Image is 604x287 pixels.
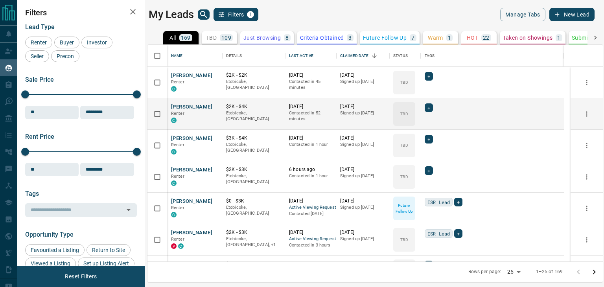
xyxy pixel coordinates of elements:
[428,35,443,40] p: Warm
[503,35,553,40] p: Taken on Showings
[25,190,39,197] span: Tags
[78,258,134,269] div: Set up Listing Alert
[25,244,85,256] div: Favourited a Listing
[454,198,462,206] div: +
[340,103,385,110] p: [DATE]
[427,167,430,175] span: +
[340,261,385,267] p: [DATE]
[171,166,212,174] button: [PERSON_NAME]
[289,103,332,110] p: [DATE]
[123,204,134,215] button: Open
[28,260,73,267] span: Viewed a Listing
[87,244,131,256] div: Return to Site
[340,236,385,242] p: Signed up [DATE]
[289,242,332,248] p: Contacted in 3 hours
[425,261,433,269] div: +
[171,149,177,155] div: condos.ca
[500,8,545,21] button: Manage Tabs
[81,37,112,48] div: Investor
[226,45,242,67] div: Details
[581,234,593,246] button: more
[348,35,352,40] p: 3
[393,45,408,67] div: Status
[504,266,523,278] div: 25
[226,261,281,267] p: $2K - $3K
[226,110,281,122] p: Etobicoke, [GEOGRAPHIC_DATA]
[214,8,259,21] button: Filters1
[427,198,450,206] span: ISR Lead
[171,79,184,85] span: Renter
[586,264,602,280] button: Go to next page
[171,243,177,249] div: property.ca
[289,110,332,122] p: Contacted in 52 minutes
[25,23,55,31] span: Lead Type
[336,45,389,67] div: Claimed Date
[340,166,385,173] p: [DATE]
[285,35,289,40] p: 8
[340,198,385,204] p: [DATE]
[171,198,212,205] button: [PERSON_NAME]
[171,229,212,237] button: [PERSON_NAME]
[581,202,593,214] button: more
[467,35,478,40] p: HOT
[289,142,332,148] p: Contacted in 1 hour
[226,229,281,236] p: $2K - $3K
[171,261,240,268] button: [PERSON_NAME] Motrunych
[289,72,332,79] p: [DATE]
[427,104,430,112] span: +
[289,211,332,217] p: Contacted [DATE]
[25,231,74,238] span: Opportunity Type
[400,111,408,117] p: TBD
[340,72,385,79] p: [DATE]
[60,270,102,283] button: Reset Filters
[425,135,433,143] div: +
[400,142,408,148] p: TBD
[581,77,593,88] button: more
[448,35,451,40] p: 1
[226,166,281,173] p: $2K - $3K
[198,9,210,20] button: search button
[427,261,430,269] span: +
[468,269,501,275] p: Rows per page:
[340,135,385,142] p: [DATE]
[171,174,184,179] span: Renter
[389,45,421,67] div: Status
[226,142,281,154] p: Etobicoke, [GEOGRAPHIC_DATA]
[340,45,369,67] div: Claimed Date
[427,230,450,237] span: ISR Lead
[84,39,110,46] span: Investor
[411,35,414,40] p: 7
[243,35,281,40] p: Just Browsing
[289,229,332,236] p: [DATE]
[549,8,595,21] button: New Lead
[25,37,52,48] div: Renter
[300,35,344,40] p: Criteria Obtained
[25,8,137,17] h2: Filters
[221,35,231,40] p: 109
[289,198,332,204] p: [DATE]
[425,72,433,81] div: +
[25,133,54,140] span: Rent Price
[340,142,385,148] p: Signed up [DATE]
[149,8,194,21] h1: My Leads
[427,72,430,80] span: +
[25,50,49,62] div: Seller
[226,103,281,110] p: $2K - $4K
[340,204,385,211] p: Signed up [DATE]
[171,118,177,123] div: condos.ca
[25,258,76,269] div: Viewed a Listing
[226,236,281,248] p: Toronto
[400,237,408,243] p: TBD
[178,243,184,249] div: condos.ca
[427,135,430,143] span: +
[581,171,593,183] button: more
[369,50,380,61] button: Sort
[54,37,79,48] div: Buyer
[25,76,54,83] span: Sale Price
[421,45,564,67] div: Tags
[457,230,460,237] span: +
[226,173,281,185] p: Etobicoke, [GEOGRAPHIC_DATA]
[454,229,462,238] div: +
[171,212,177,217] div: condos.ca
[167,45,222,67] div: Name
